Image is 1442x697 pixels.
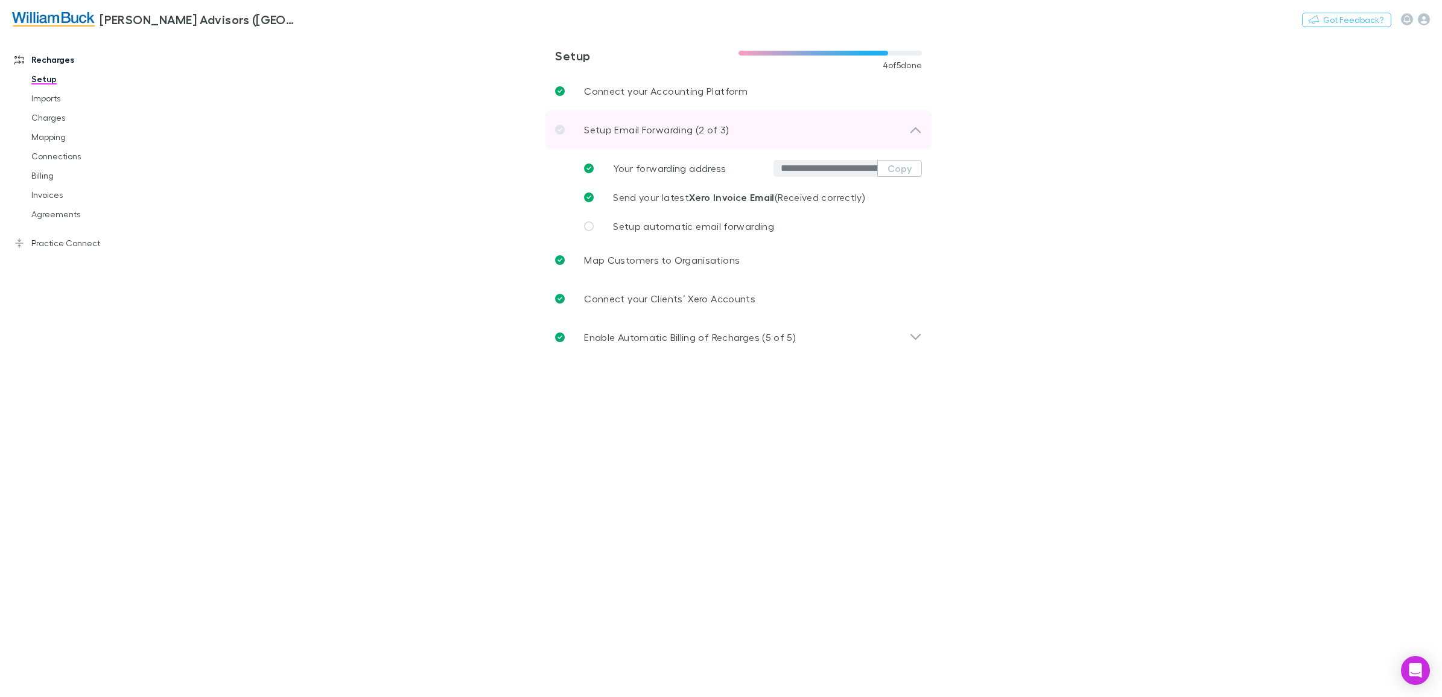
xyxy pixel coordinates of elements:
a: Connect your Accounting Platform [545,72,932,110]
a: Setup automatic email forwarding [574,212,922,241]
p: Connect your Clients’ Xero Accounts [584,291,755,306]
span: 4 of 5 done [883,60,923,70]
p: Map Customers to Organisations [584,253,740,267]
a: Send your latestXero Invoice Email(Received correctly) [574,183,922,212]
span: Your forwarding address [613,162,726,174]
a: [PERSON_NAME] Advisors ([GEOGRAPHIC_DATA]) Pty Ltd [5,5,307,34]
a: Map Customers to Organisations [545,241,932,279]
span: Send your latest (Received correctly) [613,191,865,203]
div: Setup Email Forwarding (2 of 3) [545,110,932,149]
a: Connect your Clients’ Xero Accounts [545,279,932,318]
button: Copy [877,160,922,177]
a: Billing [19,166,170,185]
button: Got Feedback? [1302,13,1391,27]
a: Invoices [19,185,170,205]
p: Enable Automatic Billing of Recharges (5 of 5) [584,330,796,345]
h3: Setup [555,48,738,63]
h3: [PERSON_NAME] Advisors ([GEOGRAPHIC_DATA]) Pty Ltd [100,12,299,27]
a: Mapping [19,127,170,147]
strong: Xero Invoice Email [689,191,775,203]
a: Recharges [2,50,170,69]
div: Enable Automatic Billing of Recharges (5 of 5) [545,318,932,357]
a: Charges [19,108,170,127]
a: Connections [19,147,170,166]
a: Imports [19,89,170,108]
div: Open Intercom Messenger [1401,656,1430,685]
span: Setup automatic email forwarding [613,220,774,232]
p: Setup Email Forwarding (2 of 3) [584,123,729,137]
a: Setup [19,69,170,89]
a: Practice Connect [2,234,170,253]
a: Agreements [19,205,170,224]
img: William Buck Advisors (WA) Pty Ltd's Logo [12,12,95,27]
p: Connect your Accounting Platform [584,84,748,98]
